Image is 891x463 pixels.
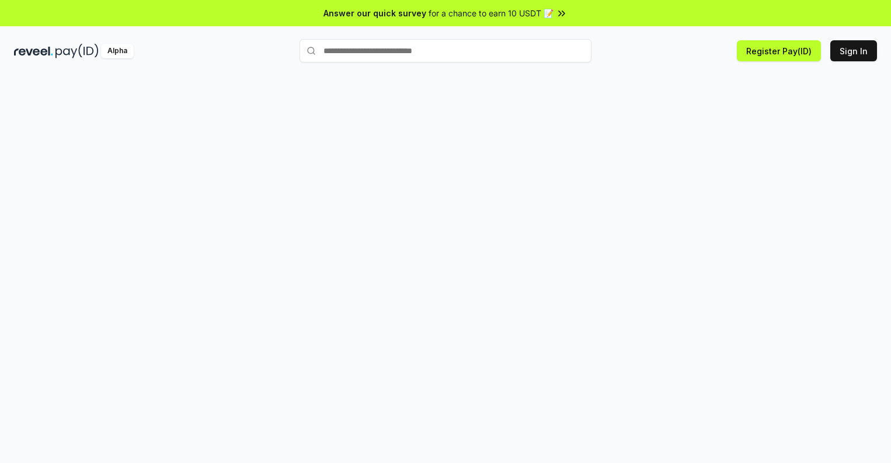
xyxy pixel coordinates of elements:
[830,40,877,61] button: Sign In
[14,44,53,58] img: reveel_dark
[429,7,554,19] span: for a chance to earn 10 USDT 📝
[55,44,99,58] img: pay_id
[323,7,426,19] span: Answer our quick survey
[101,44,134,58] div: Alpha
[737,40,821,61] button: Register Pay(ID)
